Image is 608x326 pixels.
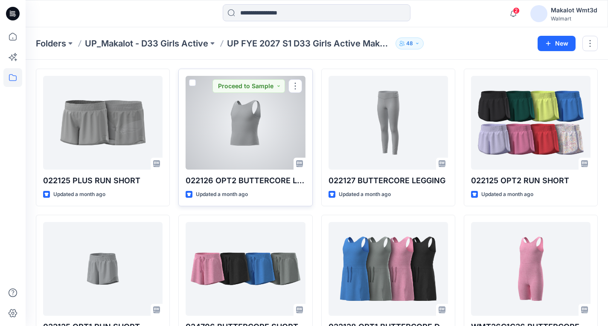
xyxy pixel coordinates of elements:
[329,76,448,170] a: 022127 BUTTERCORE LEGGING
[227,38,392,49] p: UP FYE 2027 S1 D33 Girls Active Makalot
[36,38,66,49] a: Folders
[53,190,105,199] p: Updated a month ago
[481,190,533,199] p: Updated a month ago
[43,76,163,170] a: 022125 PLUS RUN SHORT
[513,7,520,14] span: 2
[329,222,448,316] a: 022128 OPT1 BUTTERCORE DRESS
[406,39,413,48] p: 48
[186,76,305,170] a: 022126 OPT2 BUTTERCORE LL BRA
[551,5,597,15] div: Makalot Wmt3d
[471,175,591,187] p: 022125 OPT2 RUN SHORT
[471,76,591,170] a: 022125 OPT2 RUN SHORT
[471,222,591,316] a: WMT26C1G36 BUTTERCORE ROMPER
[329,175,448,187] p: 022127 BUTTERCORE LEGGING
[85,38,208,49] a: UP_Makalot - D33 Girls Active
[339,190,391,199] p: Updated a month ago
[43,175,163,187] p: 022125 PLUS RUN SHORT
[186,175,305,187] p: 022126 OPT2 BUTTERCORE LL BRA
[196,190,248,199] p: Updated a month ago
[530,5,547,22] img: avatar
[538,36,576,51] button: New
[186,222,305,316] a: 024706 BUTTERCORE SHORT
[396,38,424,49] button: 48
[551,15,597,22] div: Walmart
[43,222,163,316] a: 022125 OPT1 RUN SHORT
